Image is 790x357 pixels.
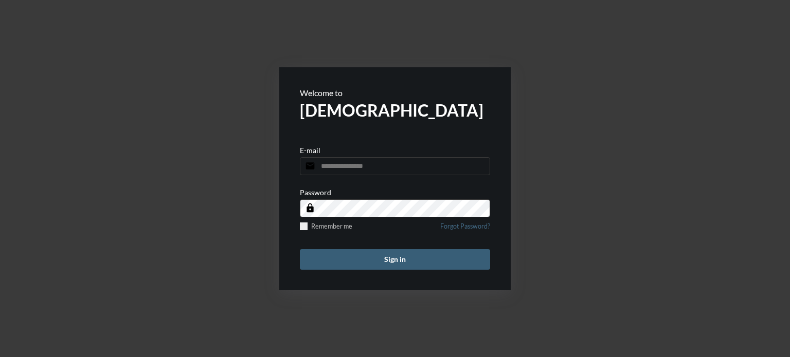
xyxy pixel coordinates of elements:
[300,88,490,98] p: Welcome to
[300,146,320,155] p: E-mail
[300,249,490,270] button: Sign in
[440,222,490,236] a: Forgot Password?
[300,100,490,120] h2: [DEMOGRAPHIC_DATA]
[300,188,331,197] p: Password
[300,222,352,230] label: Remember me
